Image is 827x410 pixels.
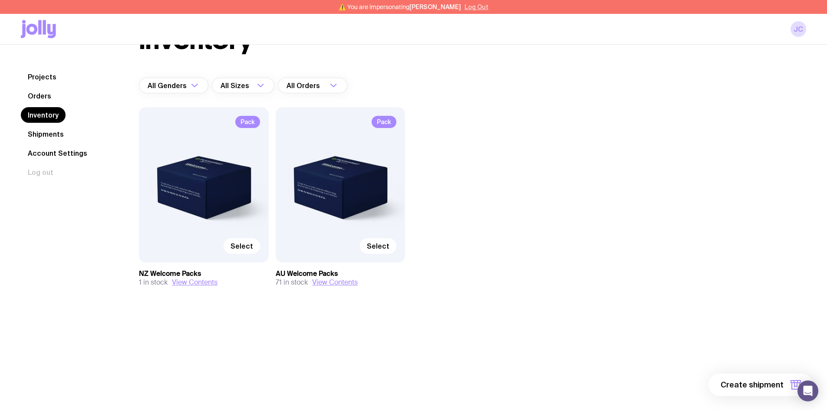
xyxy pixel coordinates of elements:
[322,78,327,93] input: Search for option
[21,88,58,104] a: Orders
[797,380,818,401] div: Open Intercom Messenger
[367,242,389,250] span: Select
[339,3,461,10] span: ⚠️ You are impersonating
[172,278,217,287] button: View Contents
[276,269,405,278] h3: AU Welcome Packs
[21,164,60,180] button: Log out
[139,78,208,93] div: Search for option
[231,242,253,250] span: Select
[21,69,63,85] a: Projects
[721,380,784,390] span: Create shipment
[791,21,806,37] a: JC
[251,78,254,93] input: Search for option
[409,3,461,10] span: [PERSON_NAME]
[278,78,347,93] div: Search for option
[148,78,188,93] span: All Genders
[372,116,396,128] span: Pack
[708,374,813,396] button: Create shipment
[21,145,94,161] a: Account Settings
[235,116,260,128] span: Pack
[212,78,274,93] div: Search for option
[312,278,358,287] button: View Contents
[287,78,322,93] span: All Orders
[21,126,71,142] a: Shipments
[21,107,66,123] a: Inventory
[139,269,269,278] h3: NZ Welcome Packs
[221,78,251,93] span: All Sizes
[276,278,308,287] span: 71 in stock
[139,26,253,53] h1: Inventory
[465,3,488,10] button: Log Out
[139,278,168,287] span: 1 in stock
